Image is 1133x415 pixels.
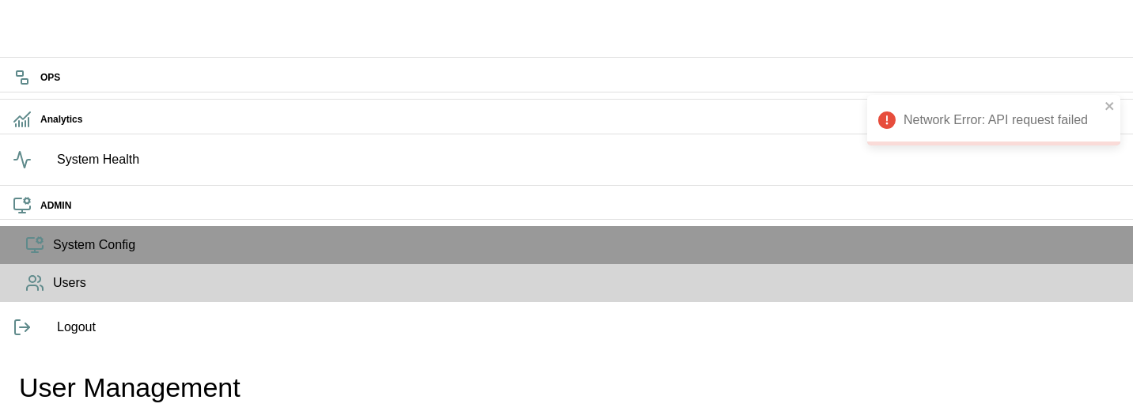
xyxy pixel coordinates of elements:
h6: ADMIN [40,198,1120,213]
span: System Health [57,150,1120,169]
h6: OPS [40,70,1120,85]
h4: User Management [19,372,263,405]
div: Network Error: API request failed [867,95,1120,145]
h6: Analytics [40,112,1120,127]
span: Users [53,274,1120,292]
button: close [1105,100,1116,115]
span: Logout [57,318,1120,337]
span: System Config [53,236,1120,255]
